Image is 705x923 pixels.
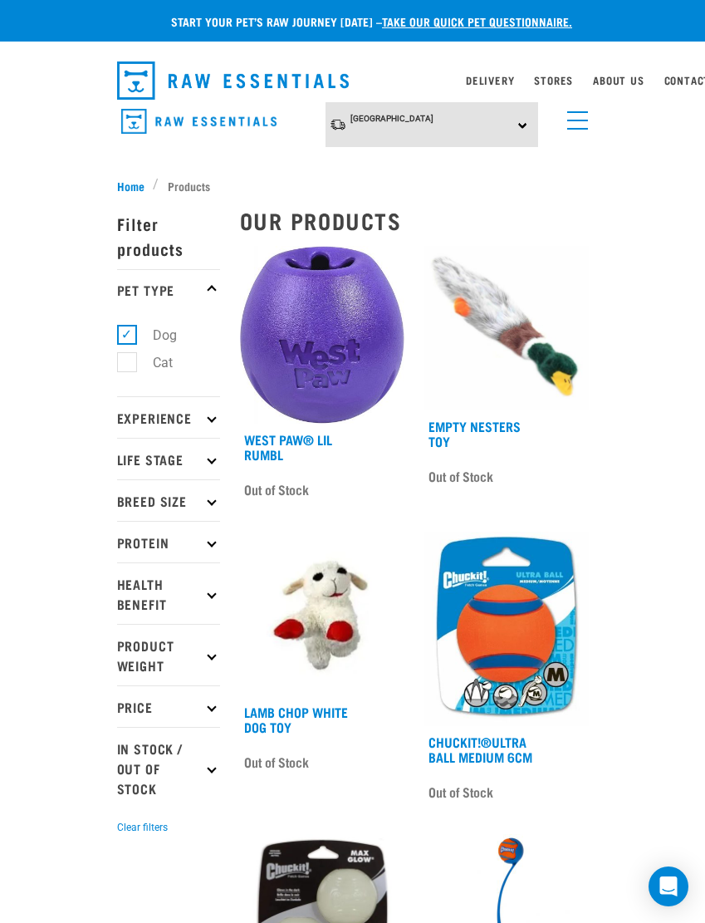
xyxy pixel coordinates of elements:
p: Life Stage [117,438,220,479]
img: 147206 lamb chop dog toy 2 [240,532,404,696]
p: Price [117,685,220,727]
span: Out of Stock [244,749,309,774]
p: Breed Size [117,479,220,521]
img: Raw Essentials Logo [117,61,350,100]
div: Open Intercom Messenger [649,867,688,906]
p: In Stock / Out Of Stock [117,727,220,808]
a: West Paw® Lil Rumbl [244,435,332,458]
nav: breadcrumbs [117,177,589,194]
a: Empty Nesters Toy [428,422,521,444]
p: Health Benefit [117,562,220,624]
a: Chuckit!®Ultra Ball Medium 6cm [428,738,532,760]
img: van-moving.png [330,118,346,131]
a: Stores [534,77,573,83]
span: Out of Stock [428,779,493,804]
span: Out of Stock [428,464,493,489]
span: Out of Stock [244,477,309,502]
img: 91vjngt Ls L AC SL1500 [240,246,404,424]
button: Clear filters [117,820,168,835]
label: Cat [126,352,179,373]
label: Dog [126,325,184,346]
p: Product Weight [117,624,220,685]
a: take our quick pet questionnaire. [382,18,572,24]
nav: dropdown navigation [104,55,602,106]
img: Raw Essentials Logo [121,109,277,135]
img: Empty nesters plush mallard 18 17 [424,246,589,410]
img: 152248chuck it ultra ball med 0013909 [424,532,589,726]
span: Home [117,177,144,194]
span: [GEOGRAPHIC_DATA] [350,114,433,123]
p: Protein [117,521,220,562]
a: Lamb Chop White Dog Toy [244,708,348,730]
h2: Our Products [240,208,589,233]
p: Filter products [117,203,220,269]
a: About Us [593,77,644,83]
a: menu [559,101,589,131]
p: Experience [117,396,220,438]
p: Pet Type [117,269,220,311]
a: Home [117,177,154,194]
a: Delivery [466,77,514,83]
